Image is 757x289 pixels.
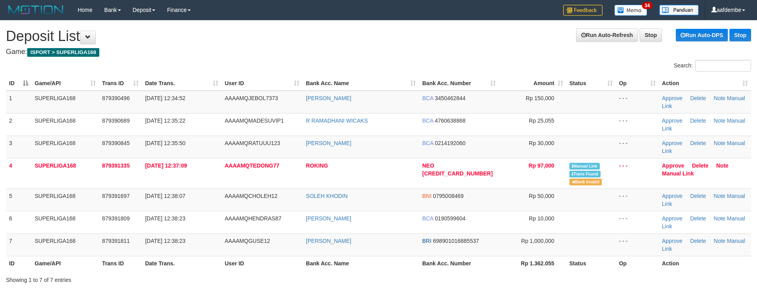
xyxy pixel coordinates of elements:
[529,193,554,199] span: Rp 50,000
[422,117,433,124] span: BCA
[529,117,554,124] span: Rp 25,055
[435,95,465,101] span: Copy 3450462844 to clipboard
[662,95,745,109] a: Manual Link
[6,4,66,16] img: MOTION_logo.png
[659,76,751,91] th: Action: activate to sort column ascending
[422,238,431,244] span: BRI
[569,171,601,177] span: Similar transaction found
[6,76,32,91] th: ID: activate to sort column descending
[433,193,464,199] span: Copy 0795008469 to clipboard
[690,117,706,124] a: Delete
[662,140,683,146] a: Approve
[303,256,419,270] th: Bank Acc. Name
[102,95,130,101] span: 879390496
[306,117,368,124] a: R RAMADHANI WICAKS
[6,136,32,158] td: 3
[32,136,99,158] td: SUPERLIGA168
[225,140,280,146] span: AAAAMQRATUUU123
[616,136,659,158] td: - - -
[662,117,745,132] a: Manual Link
[225,238,270,244] span: AAAAMQGUSE12
[102,162,130,169] span: 879391335
[6,256,32,270] th: ID
[6,211,32,233] td: 6
[499,76,566,91] th: Amount: activate to sort column ascending
[422,140,433,146] span: BCA
[569,163,600,170] span: Manually Linked
[499,256,566,270] th: Rp 1.362.055
[27,48,99,57] span: ISPORT > SUPERLIGA168
[422,95,433,101] span: BCA
[662,140,745,154] a: Manual Link
[145,117,185,124] span: [DATE] 12:35:22
[659,256,751,270] th: Action
[306,238,351,244] a: [PERSON_NAME]
[306,140,351,146] a: [PERSON_NAME]
[422,170,493,177] span: Copy 5859457154179199 to clipboard
[695,60,751,72] input: Search:
[225,95,278,101] span: AAAAMQJEBOL7373
[145,162,187,169] span: [DATE] 12:37:09
[616,76,659,91] th: Op: activate to sort column ascending
[6,273,309,284] div: Showing 1 to 7 of 7 entries
[221,76,303,91] th: User ID: activate to sort column ascending
[32,211,99,233] td: SUPERLIGA168
[102,238,130,244] span: 879391811
[616,113,659,136] td: - - -
[32,256,99,270] th: Game/API
[616,211,659,233] td: - - -
[729,29,751,41] a: Stop
[716,162,729,169] a: Note
[6,113,32,136] td: 2
[145,140,185,146] span: [DATE] 12:35:50
[662,215,683,222] a: Approve
[566,256,616,270] th: Status
[528,162,554,169] span: Rp 97,000
[662,193,683,199] a: Approve
[529,140,554,146] span: Rp 30,000
[692,162,709,169] a: Delete
[32,76,99,91] th: Game/API: activate to sort column ascending
[435,140,465,146] span: Copy 0214192060 to clipboard
[616,188,659,211] td: - - -
[225,117,284,124] span: AAAAMQMADESUVIP1
[6,28,751,44] h1: Deposit List
[145,95,185,101] span: [DATE] 12:34:52
[662,162,684,169] a: Approve
[662,170,694,177] a: Manual Link
[422,215,433,222] span: BCA
[569,179,602,185] span: Bank is not match
[529,215,554,222] span: Rp 10,000
[32,113,99,136] td: SUPERLIGA168
[225,193,277,199] span: AAAAMQCHOLEH12
[145,238,185,244] span: [DATE] 12:38:23
[6,188,32,211] td: 5
[662,238,683,244] a: Approve
[521,238,554,244] span: Rp 1,000,000
[306,215,351,222] a: [PERSON_NAME]
[563,5,603,16] img: Feedback.jpg
[422,193,431,199] span: BNI
[306,162,328,169] a: ROKING
[306,95,351,101] a: [PERSON_NAME]
[640,28,662,42] a: Stop
[662,95,683,101] a: Approve
[714,193,725,199] a: Note
[142,256,221,270] th: Date Trans.
[435,117,465,124] span: Copy 4760638868 to clipboard
[566,76,616,91] th: Status: activate to sort column ascending
[714,238,725,244] a: Note
[690,95,706,101] a: Delete
[616,91,659,114] td: - - -
[419,256,498,270] th: Bank Acc. Number
[614,5,647,16] img: Button%20Memo.svg
[221,256,303,270] th: User ID
[102,117,130,124] span: 879390689
[714,117,725,124] a: Note
[662,238,745,252] a: Manual Link
[616,233,659,256] td: - - -
[225,215,281,222] span: AAAAMQHENDRAS87
[306,193,348,199] a: SOLEH KHODIN
[6,91,32,114] td: 1
[32,158,99,188] td: SUPERLIGA168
